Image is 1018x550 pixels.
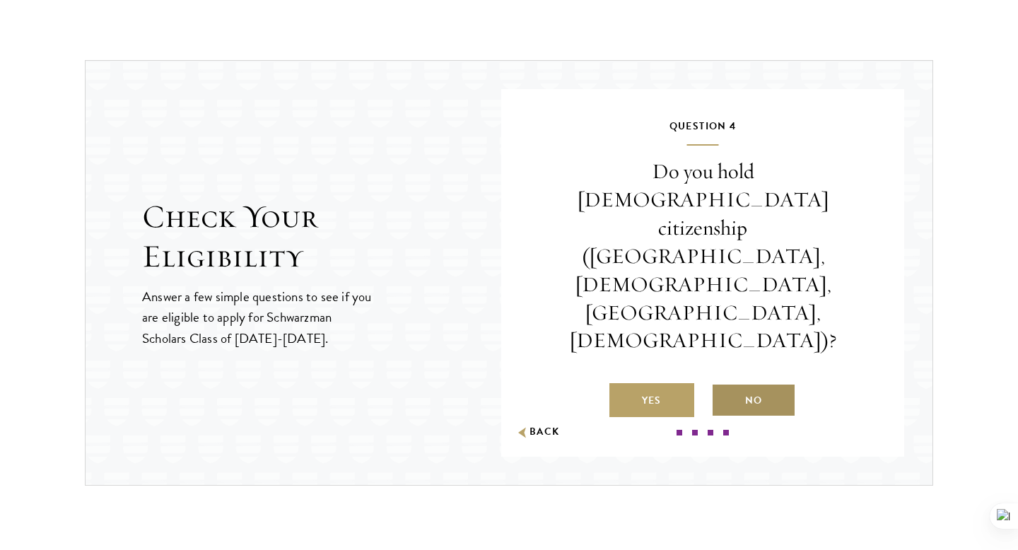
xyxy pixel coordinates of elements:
label: No [711,383,796,417]
button: Back [515,425,560,440]
h2: Check Your Eligibility [142,197,501,276]
p: Answer a few simple questions to see if you are eligible to apply for Schwarzman Scholars Class o... [142,286,373,348]
label: Yes [609,383,694,417]
p: Do you hold [DEMOGRAPHIC_DATA] citizenship ([GEOGRAPHIC_DATA], [DEMOGRAPHIC_DATA], [GEOGRAPHIC_DA... [544,158,862,355]
h5: Question 4 [544,117,862,146]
